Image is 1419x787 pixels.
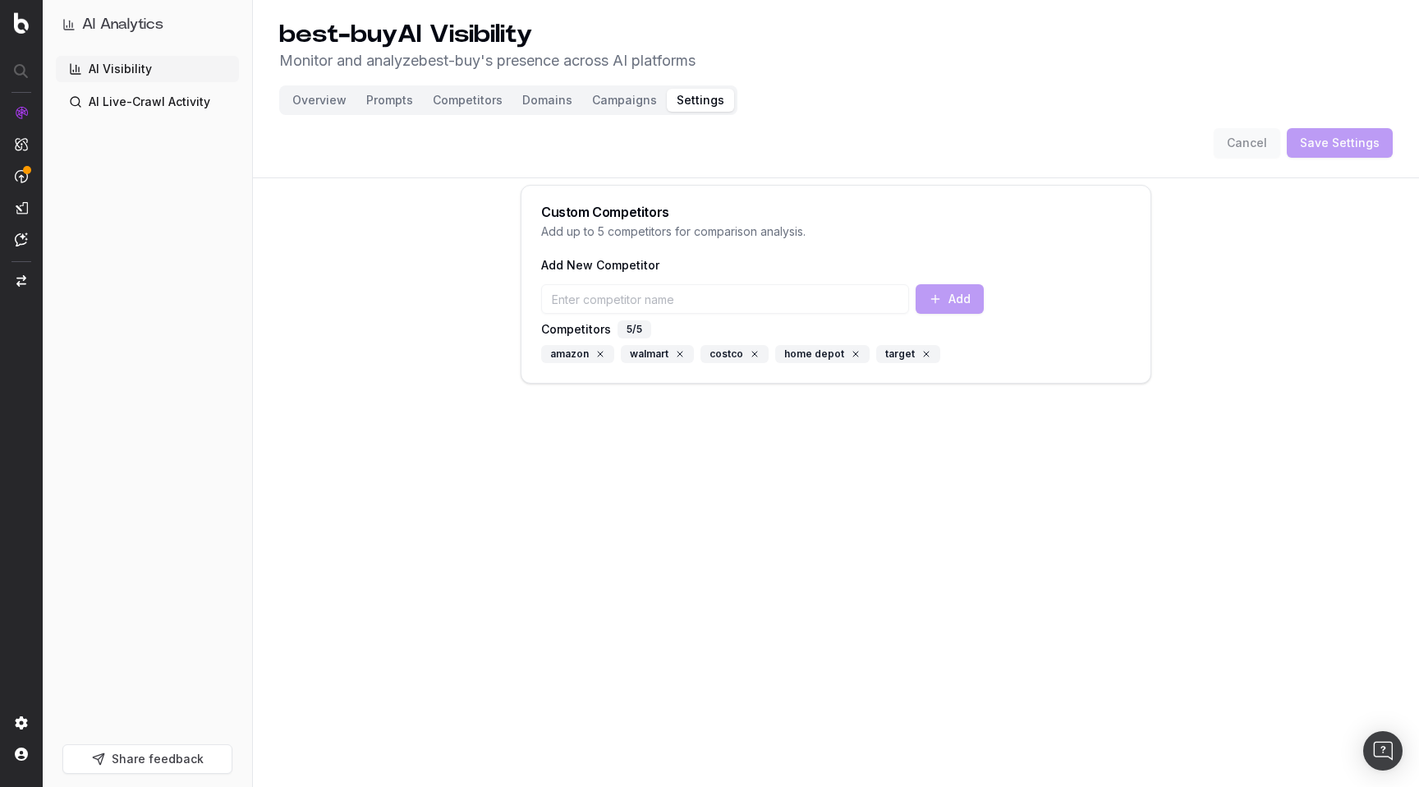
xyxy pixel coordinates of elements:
[62,13,232,36] button: AI Analytics
[15,137,28,151] img: Intelligence
[356,89,423,112] button: Prompts
[15,232,28,246] img: Assist
[279,20,696,49] h1: best-buy AI Visibility
[512,89,582,112] button: Domains
[15,716,28,729] img: Setting
[541,205,1131,219] div: Custom Competitors
[541,260,1131,271] label: Add New Competitor
[1363,731,1403,771] div: Open Intercom Messenger
[775,345,870,363] div: home depot
[582,89,667,112] button: Campaigns
[876,345,940,363] div: target
[82,13,163,36] h1: AI Analytics
[15,201,28,214] img: Studio
[15,748,28,761] img: My account
[621,345,694,363] div: walmart
[56,56,239,82] a: AI Visibility
[62,744,232,774] button: Share feedback
[667,89,734,112] button: Settings
[541,223,1131,240] div: Add up to 5 competitors for comparison analysis.
[700,345,769,363] div: costco
[279,49,696,72] p: Monitor and analyze best-buy 's presence across AI platforms
[16,275,26,287] img: Switch project
[282,89,356,112] button: Overview
[541,284,909,314] input: Enter competitor name
[56,89,239,115] a: AI Live-Crawl Activity
[423,89,512,112] button: Competitors
[618,320,651,338] div: 5 /5
[541,324,611,335] label: Competitors
[15,106,28,119] img: Analytics
[14,12,29,34] img: Botify logo
[15,169,28,183] img: Activation
[541,345,614,363] div: amazon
